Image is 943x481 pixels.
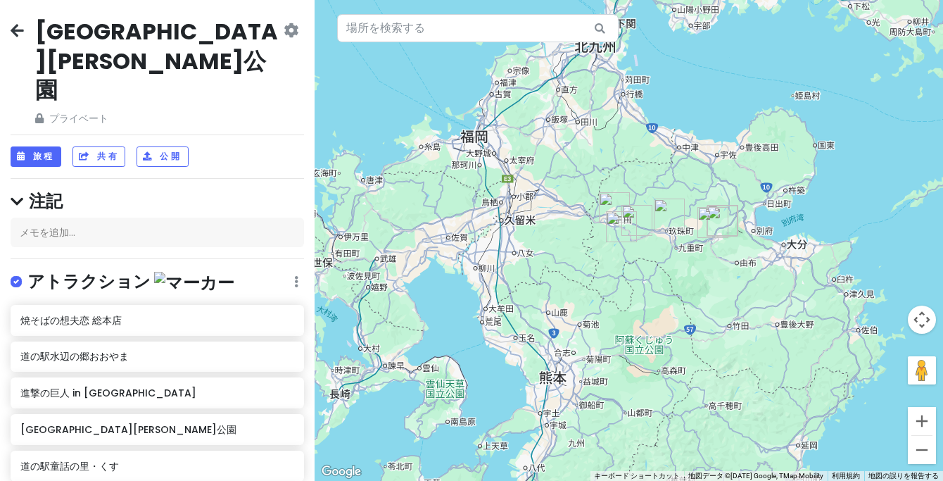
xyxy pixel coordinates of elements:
font: メモを追加... [20,225,75,239]
input: 場所を検索する [337,14,619,42]
a: 地図の誤りを報告する [868,472,939,480]
button: 地図のカメラ コントロール [908,306,936,334]
font: 道の駅童話の里・くす [20,459,119,473]
font: 地図データ ©[DATE] Google, TMap Mobility [688,472,823,480]
button: 地図上にペグマンを落として、ストリートビューを開きます [908,356,936,385]
a: 利用規約 [832,472,860,480]
font: 焼そばの想夫恋 総本店 [20,313,122,327]
font: [GEOGRAPHIC_DATA][PERSON_NAME]公園 [20,423,236,437]
font: 注記 [29,189,63,213]
font: プライベート [49,111,108,125]
button: キーボード反対 [594,471,680,481]
button: 公開 [137,146,188,167]
font: アトラクション [27,270,151,293]
font: 道の駅水辺の郷おおやま [20,349,129,363]
div: 湯の坪街道 [707,206,738,237]
font: [GEOGRAPHIC_DATA][PERSON_NAME]公園 [35,15,278,106]
div: 進撃の巨人 in HITA ミュージアム [606,211,637,242]
img: マーカー [154,272,234,294]
font: 旅程 [33,151,55,163]
button: 旅程 [11,146,61,167]
div: 九州池田記念墓地公園 [621,205,652,236]
font: 共有 [97,151,119,163]
font: 公開 [160,151,182,163]
button: ズームアウト [908,436,936,464]
font: 進撃の巨人 in [GEOGRAPHIC_DATA] [20,386,196,400]
button: ズームイン [908,407,936,435]
div: 湯布院フローラルヴィレッジ [707,205,738,236]
div: 道の駅 童話の里·くす [654,199,685,230]
img: グーグル [318,463,365,481]
div: 道の駅 ゆふいん [697,207,728,238]
div: 焼そばの想夫恋 総本店 [599,192,630,223]
a: Google マップでこの地域を開きます（新しいウィンドウが開きます） [318,463,365,481]
button: 共有 [72,146,125,167]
